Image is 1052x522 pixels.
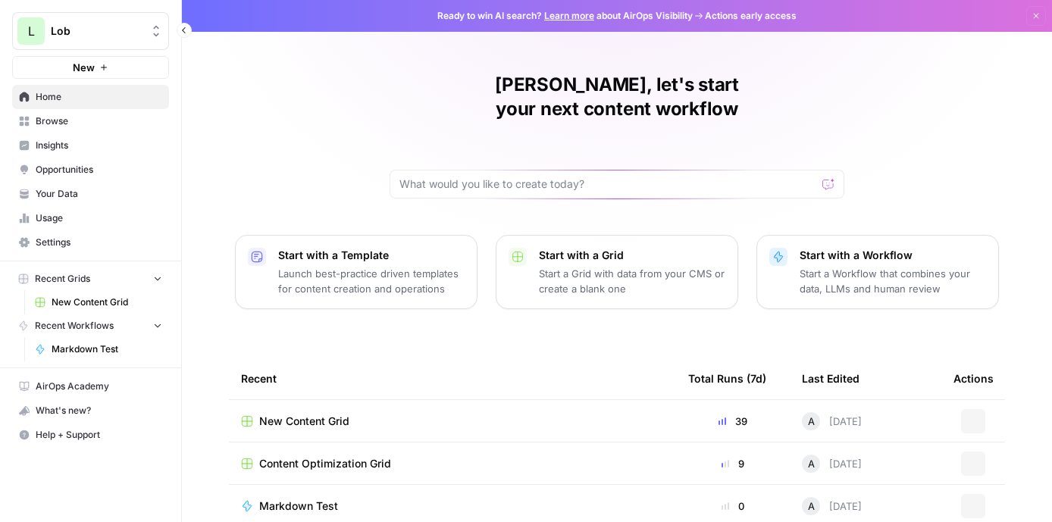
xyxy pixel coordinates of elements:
button: Recent Grids [12,267,169,290]
span: A [808,499,815,514]
a: Your Data [12,182,169,206]
p: Start with a Grid [539,248,725,263]
span: AirOps Academy [36,380,162,393]
div: 39 [688,414,778,429]
div: What's new? [13,399,168,422]
span: New [73,60,95,75]
button: Start with a GridStart a Grid with data from your CMS or create a blank one [496,235,738,309]
h1: [PERSON_NAME], let's start your next content workflow [390,73,844,121]
span: Settings [36,236,162,249]
a: Home [12,85,169,109]
p: Launch best-practice driven templates for content creation and operations [278,266,465,296]
span: Help + Support [36,428,162,442]
span: Content Optimization Grid [259,456,391,471]
p: Start with a Workflow [800,248,986,263]
span: Browse [36,114,162,128]
span: Opportunities [36,163,162,177]
button: Workspace: Lob [12,12,169,50]
button: What's new? [12,399,169,423]
div: [DATE] [802,412,862,430]
span: Markdown Test [259,499,338,514]
a: Opportunities [12,158,169,182]
span: Recent Grids [35,272,90,286]
a: Settings [12,230,169,255]
span: Your Data [36,187,162,201]
span: New Content Grid [259,414,349,429]
span: Usage [36,211,162,225]
p: Start with a Template [278,248,465,263]
span: Actions early access [705,9,797,23]
span: Insights [36,139,162,152]
a: New Content Grid [241,414,664,429]
button: Recent Workflows [12,314,169,337]
a: Content Optimization Grid [241,456,664,471]
span: Ready to win AI search? about AirOps Visibility [437,9,693,23]
span: A [808,456,815,471]
a: New Content Grid [28,290,169,314]
div: 9 [688,456,778,471]
span: New Content Grid [52,295,162,309]
input: What would you like to create today? [399,177,816,192]
button: Start with a WorkflowStart a Workflow that combines your data, LLMs and human review [756,235,999,309]
p: Start a Grid with data from your CMS or create a blank one [539,266,725,296]
a: AirOps Academy [12,374,169,399]
span: A [808,414,815,429]
button: Help + Support [12,423,169,447]
p: Start a Workflow that combines your data, LLMs and human review [800,266,986,296]
button: Start with a TemplateLaunch best-practice driven templates for content creation and operations [235,235,477,309]
span: L [28,22,35,40]
div: [DATE] [802,497,862,515]
a: Usage [12,206,169,230]
a: Markdown Test [28,337,169,361]
span: Markdown Test [52,342,162,356]
div: 0 [688,499,778,514]
a: Insights [12,133,169,158]
div: Recent [241,358,664,399]
span: Recent Workflows [35,319,114,333]
div: Total Runs (7d) [688,358,766,399]
div: [DATE] [802,455,862,473]
span: Lob [51,23,142,39]
div: Actions [953,358,994,399]
a: Browse [12,109,169,133]
a: Learn more [544,10,594,21]
button: New [12,56,169,79]
span: Home [36,90,162,104]
a: Markdown Test [241,499,664,514]
div: Last Edited [802,358,859,399]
